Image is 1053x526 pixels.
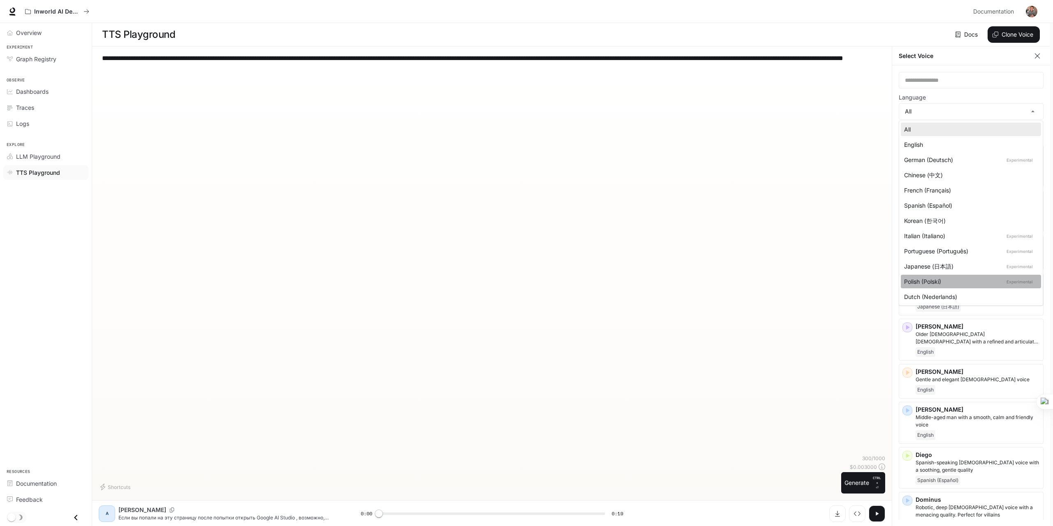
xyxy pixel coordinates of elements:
div: Korean (한국어) [904,216,1034,225]
div: German (Deutsch) [904,155,1034,164]
p: Experimental [1005,156,1034,164]
div: Japanese (日本語) [904,262,1034,271]
p: Experimental [1005,248,1034,255]
div: Dutch (Nederlands) [904,292,1034,301]
div: Italian (Italiano) [904,232,1034,240]
div: All [904,125,1034,134]
div: Polish (Polski) [904,277,1034,286]
p: Experimental [1005,278,1034,285]
p: Experimental [1005,263,1034,270]
div: English [904,140,1034,149]
div: French (Français) [904,186,1034,195]
p: Experimental [1005,232,1034,240]
div: Portuguese (Português) [904,247,1034,255]
div: Spanish (Español) [904,201,1034,210]
div: Chinese (中文) [904,171,1034,179]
